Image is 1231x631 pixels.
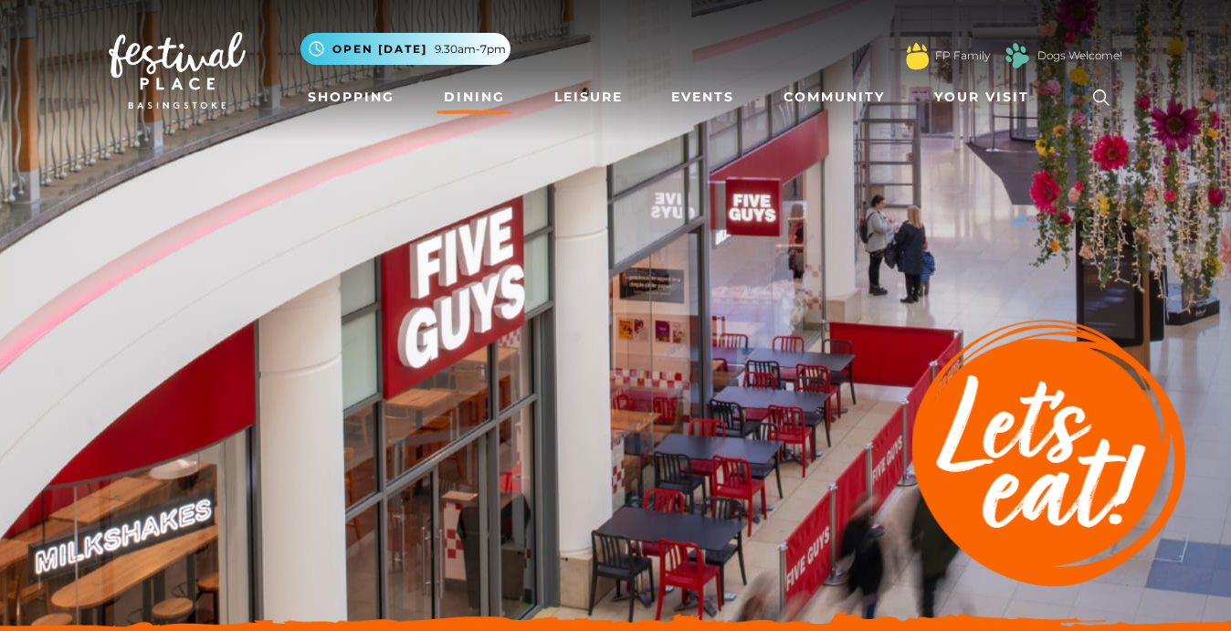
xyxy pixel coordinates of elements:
a: FP Family [935,47,990,64]
img: Festival Place Logo [109,32,246,109]
a: Leisure [547,80,630,114]
a: Events [664,80,742,114]
span: Your Visit [934,88,1029,107]
a: Your Visit [927,80,1046,114]
a: Dining [437,80,512,114]
a: Community [776,80,892,114]
a: Dogs Welcome! [1037,47,1122,64]
span: 9.30am-7pm [435,41,506,58]
button: Open [DATE] 9.30am-7pm [300,33,510,65]
span: Open [DATE] [332,41,427,58]
a: Shopping [300,80,402,114]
